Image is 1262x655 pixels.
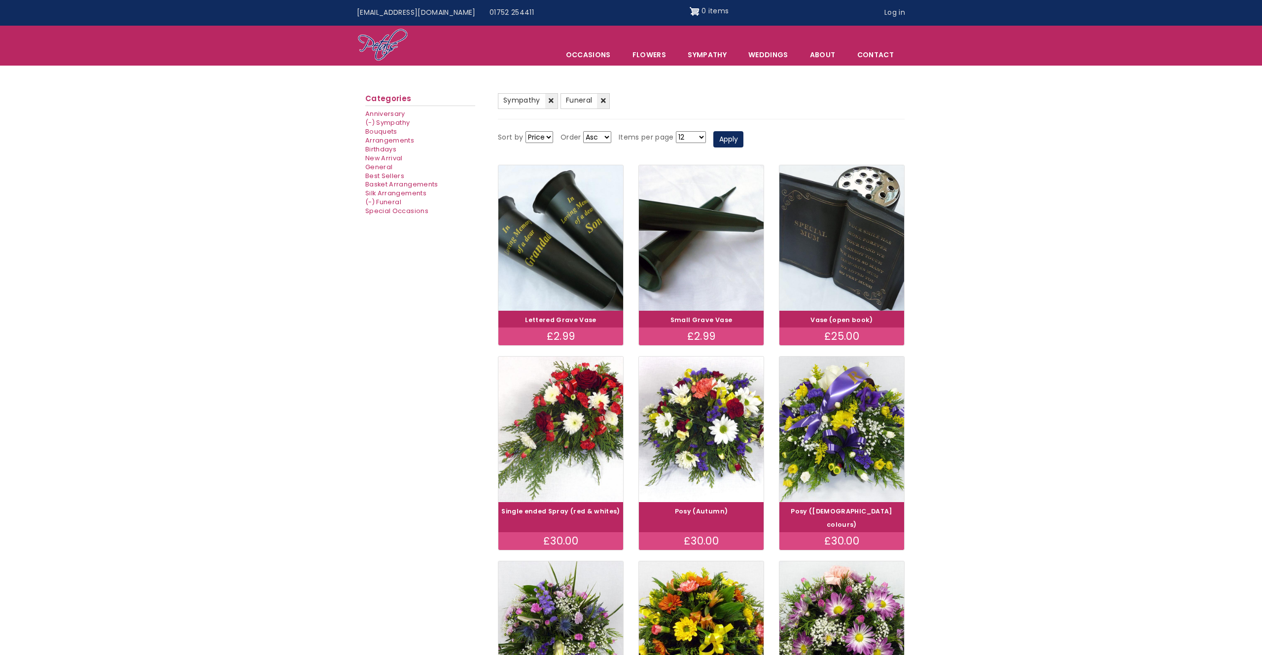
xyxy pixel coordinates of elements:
[376,198,401,206] span: Funeral
[639,532,764,550] div: £30.00
[365,198,401,206] a: (-) Funeral
[365,172,404,180] a: Best Sellers
[365,136,414,145] a: Arrangements
[639,327,764,345] div: £2.99
[365,163,392,171] a: General
[365,198,375,206] span: (-)
[498,165,623,311] img: Lettered Grave Vase
[365,118,375,127] span: (-)
[690,3,700,19] img: Shopping cart
[779,532,904,550] div: £30.00
[498,93,558,109] a: Sympathy
[376,118,410,127] span: Sympathy
[690,3,729,19] a: Shopping cart 0 items
[498,532,623,550] div: £30.00
[738,44,799,65] span: Weddings
[556,44,621,65] span: Occasions
[501,507,620,515] a: Single ended Spray (red & whites)
[498,132,523,144] label: Sort by
[779,357,904,502] img: Posy (Male colours)
[779,165,904,311] img: Vase (open book)
[498,327,623,345] div: £2.99
[365,145,396,153] a: Birthdays
[677,44,737,65] a: Sympathy
[365,180,438,188] a: Basket Arrangements
[483,3,541,22] a: 01752 254411
[525,316,596,324] a: Lettered Grave Vase
[639,357,764,502] img: Posy (Autumn)
[877,3,912,22] a: Log in
[365,189,426,197] a: Silk Arrangements
[365,109,405,118] a: Anniversary
[622,44,676,65] a: Flowers
[619,132,674,144] label: Items per page
[561,93,610,109] a: Funeral
[639,165,764,311] img: Small Grave Vase
[365,154,403,162] a: New Arrival
[791,507,892,529] a: Posy ([DEMOGRAPHIC_DATA] colours)
[498,357,623,502] img: Single ended Spray (red & whites)
[365,207,428,215] a: Special Occasions
[365,118,410,127] a: (-) Sympathy
[779,327,904,345] div: £25.00
[566,95,592,105] span: Funeral
[675,507,728,515] a: Posy (Autumn)
[561,132,581,144] label: Order
[350,3,483,22] a: [EMAIL_ADDRESS][DOMAIN_NAME]
[701,6,729,16] span: 0 items
[810,316,873,324] a: Vase (open book)
[365,94,475,106] h2: Categories
[847,44,904,65] a: Contact
[713,131,743,148] button: Apply
[800,44,846,65] a: About
[503,95,540,105] span: Sympathy
[357,28,408,63] img: Home
[670,316,733,324] a: Small Grave Vase
[365,127,397,136] a: Bouquets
